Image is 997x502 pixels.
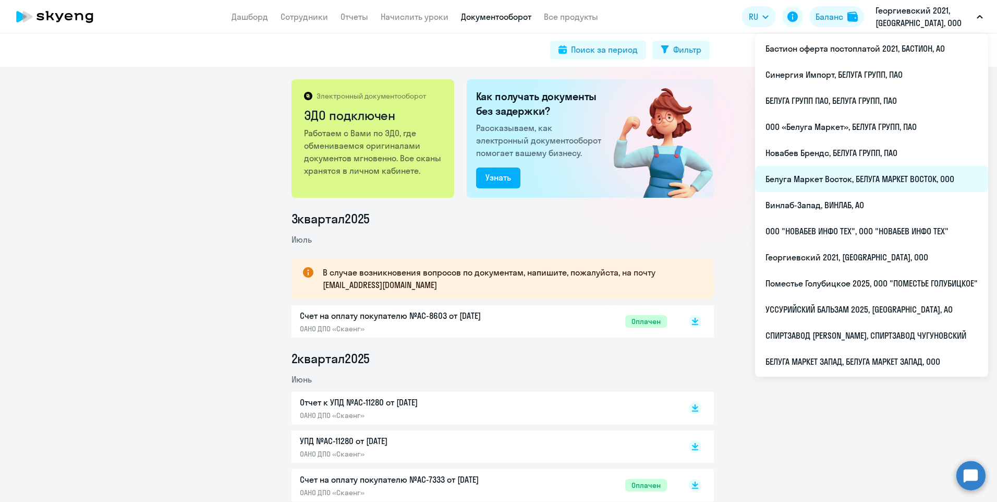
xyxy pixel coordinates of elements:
[476,122,605,159] p: Рассказываем, как электронный документооборот помогает вашему бизнесу.
[300,411,519,420] p: ОАНО ДПО «Скаенг»
[304,127,443,177] p: Работаем с Вами по ЭДО, где обмениваемся оригиналами документов мгновенно. Все сканы хранятся в л...
[281,11,328,22] a: Сотрудники
[870,4,988,29] button: Георгиевский 2021, [GEOGRAPHIC_DATA], ООО
[300,396,667,420] a: Отчет к УПД №AC-11280 от [DATE]ОАНО ДПО «Скаенг»
[323,266,695,291] p: В случае возникновения вопросов по документам, напишите, пожалуйста, на почту [EMAIL_ADDRESS][DOM...
[341,11,368,22] a: Отчеты
[816,10,843,23] div: Баланс
[291,374,312,385] span: Июнь
[304,107,443,124] h2: ЭДО подключен
[300,435,519,447] p: УПД №AC-11280 от [DATE]
[847,11,858,22] img: balance
[300,488,519,497] p: ОАНО ДПО «Скаенг»
[291,350,714,367] li: 2 квартал 2025
[652,41,710,59] button: Фильтр
[300,324,519,333] p: ОАНО ДПО «Скаенг»
[461,11,531,22] a: Документооборот
[317,91,426,101] p: Электронный документооборот
[673,43,701,56] div: Фильтр
[876,4,972,29] p: Георгиевский 2021, [GEOGRAPHIC_DATA], ООО
[755,33,988,377] ul: RU
[625,315,667,328] span: Оплачен
[597,79,714,198] img: connected
[300,473,667,497] a: Счет на оплату покупателю №AC-7333 от [DATE]ОАНО ДПО «Скаенг»Оплачен
[476,89,605,118] h2: Как получать документы без задержки?
[625,479,667,492] span: Оплачен
[741,6,776,27] button: RU
[291,210,714,227] li: 3 квартал 2025
[300,396,519,409] p: Отчет к УПД №AC-11280 от [DATE]
[300,449,519,459] p: ОАНО ДПО «Скаенг»
[381,11,448,22] a: Начислить уроки
[809,6,864,27] button: Балансbalance
[749,10,758,23] span: RU
[300,309,519,322] p: Счет на оплату покупателю №AC-8603 от [DATE]
[550,41,646,59] button: Поиск за период
[300,309,667,333] a: Счет на оплату покупателю №AC-8603 от [DATE]ОАНО ДПО «Скаенг»Оплачен
[232,11,268,22] a: Дашборд
[300,473,519,486] p: Счет на оплату покупателю №AC-7333 от [DATE]
[544,11,598,22] a: Все продукты
[571,43,638,56] div: Поиск за период
[476,168,520,188] button: Узнать
[485,171,511,184] div: Узнать
[300,435,667,459] a: УПД №AC-11280 от [DATE]ОАНО ДПО «Скаенг»
[291,234,312,245] span: Июль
